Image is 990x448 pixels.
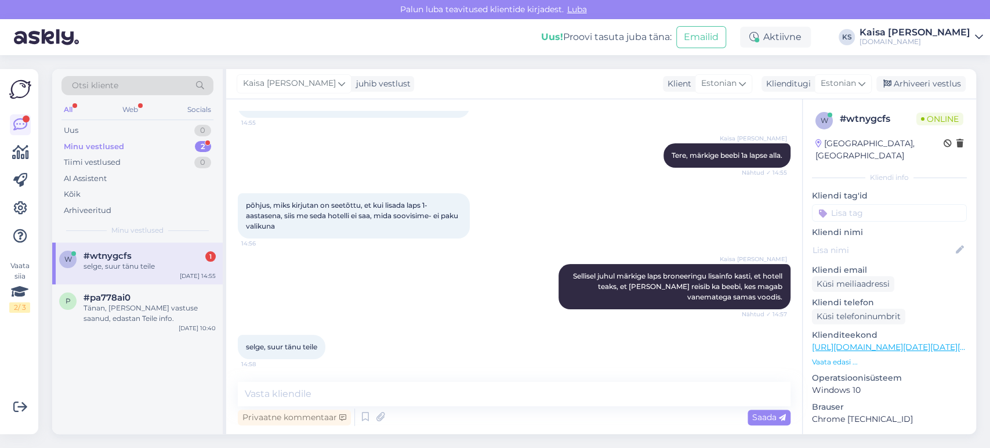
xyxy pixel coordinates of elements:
[564,4,590,15] span: Luba
[839,29,855,45] div: KS
[64,189,81,200] div: Kõik
[120,102,140,117] div: Web
[64,141,124,153] div: Minu vestlused
[241,239,285,248] span: 14:56
[111,225,164,236] span: Minu vestlused
[246,201,460,230] span: põhjus, miks kirjutan on seetõttu, et kui lisada laps 1-aastasena, siis me seda hotelli ei saa, m...
[742,168,787,177] span: Nähtud ✓ 14:55
[740,27,811,48] div: Aktiivne
[243,77,336,90] span: Kaisa [PERSON_NAME]
[241,360,285,368] span: 14:58
[701,77,737,90] span: Estonian
[752,412,786,422] span: Saada
[720,134,787,143] span: Kaisa [PERSON_NAME]
[876,76,966,92] div: Arhiveeri vestlus
[66,297,71,305] span: p
[812,401,967,413] p: Brauser
[813,244,953,256] input: Lisa nimi
[64,173,107,185] div: AI Assistent
[180,272,216,280] div: [DATE] 14:55
[860,28,983,46] a: Kaisa [PERSON_NAME][DOMAIN_NAME]
[812,413,967,425] p: Chrome [TECHNICAL_ID]
[840,112,916,126] div: # wtnygcfs
[672,151,782,160] span: Tere, märkige beebi 1a lapse alla.
[61,102,75,117] div: All
[663,78,691,90] div: Klient
[9,261,30,313] div: Vaata siia
[185,102,213,117] div: Socials
[821,116,828,125] span: w
[860,28,970,37] div: Kaisa [PERSON_NAME]
[812,329,967,341] p: Klienditeekond
[812,309,905,324] div: Küsi telefoninumbrit
[9,78,31,100] img: Askly Logo
[812,264,967,276] p: Kliendi email
[720,255,787,263] span: Kaisa [PERSON_NAME]
[676,26,726,48] button: Emailid
[351,78,411,90] div: juhib vestlust
[812,276,894,292] div: Küsi meiliaadressi
[246,342,317,351] span: selge, suur tänu teile
[812,172,967,183] div: Kliendi info
[812,297,967,309] p: Kliendi telefon
[742,310,787,319] span: Nähtud ✓ 14:57
[194,125,211,136] div: 0
[812,384,967,396] p: Windows 10
[573,272,784,301] span: Sellisel juhul märkige laps broneeringu lisainfo kasti, et hotell teaks, et [PERSON_NAME] reisib ...
[821,77,856,90] span: Estonian
[64,205,111,216] div: Arhiveeritud
[194,157,211,168] div: 0
[815,138,944,162] div: [GEOGRAPHIC_DATA], [GEOGRAPHIC_DATA]
[761,78,811,90] div: Klienditugi
[9,302,30,313] div: 2 / 3
[64,125,78,136] div: Uus
[241,118,285,127] span: 14:55
[84,251,132,261] span: #wtnygcfs
[238,410,351,425] div: Privaatne kommentaar
[812,372,967,384] p: Operatsioonisüsteem
[72,80,118,92] span: Otsi kliente
[812,357,967,367] p: Vaata edasi ...
[64,255,72,263] span: w
[64,157,121,168] div: Tiimi vestlused
[541,31,563,42] b: Uus!
[812,204,967,222] input: Lisa tag
[195,141,211,153] div: 2
[860,37,970,46] div: [DOMAIN_NAME]
[812,190,967,202] p: Kliendi tag'id
[541,30,672,44] div: Proovi tasuta juba täna:
[205,251,216,262] div: 1
[812,226,967,239] p: Kliendi nimi
[916,113,963,125] span: Online
[179,324,216,333] div: [DATE] 10:40
[84,292,130,303] span: #pa778ai0
[84,261,216,272] div: selge, suur tänu teile
[84,303,216,324] div: Tänan, [PERSON_NAME] vastuse saanud, edastan Teile info.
